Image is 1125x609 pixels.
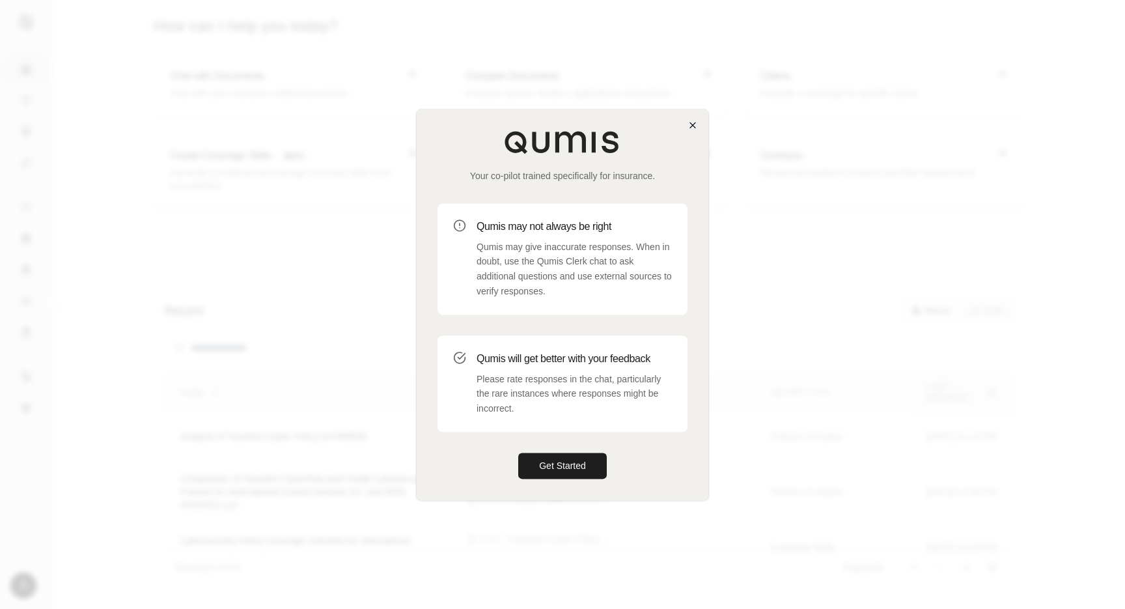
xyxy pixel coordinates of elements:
[437,169,687,182] p: Your co-pilot trained specifically for insurance.
[477,240,672,299] p: Qumis may give inaccurate responses. When in doubt, use the Qumis Clerk chat to ask additional qu...
[477,351,672,367] h3: Qumis will get better with your feedback
[504,130,621,154] img: Qumis Logo
[518,453,607,479] button: Get Started
[477,372,672,416] p: Please rate responses in the chat, particularly the rare instances where responses might be incor...
[477,219,672,234] h3: Qumis may not always be right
